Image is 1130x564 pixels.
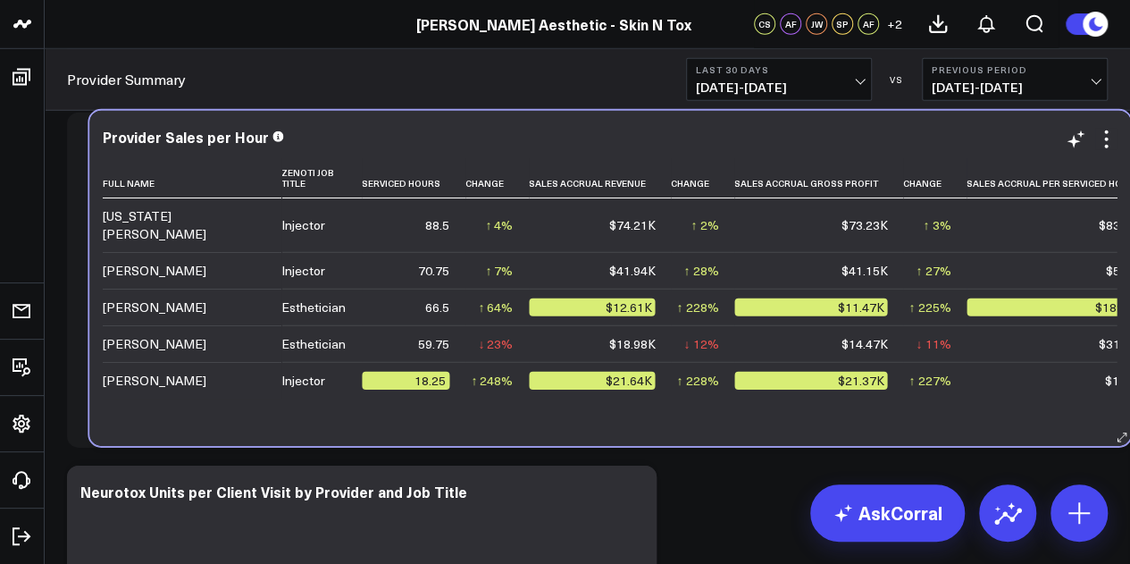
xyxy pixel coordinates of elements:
[103,207,265,243] div: [US_STATE][PERSON_NAME]
[696,64,862,75] b: Last 30 Days
[932,64,1098,75] b: Previous Period
[281,372,325,390] div: Injector
[686,58,872,101] button: Last 30 Days[DATE]-[DATE]
[608,335,655,353] div: $18.98K
[281,299,346,316] div: Esthetician
[608,262,655,280] div: $41.94K
[425,299,449,316] div: 66.5
[922,58,1108,101] button: Previous Period[DATE]-[DATE]
[806,13,827,35] div: JW
[418,335,449,353] div: 59.75
[916,262,950,280] div: ↑ 27%
[485,216,513,234] div: ↑ 4%
[734,158,903,198] th: Sales Accrual Gross Profit
[103,262,206,280] div: [PERSON_NAME]
[780,13,801,35] div: AF
[754,13,775,35] div: CS
[478,335,513,353] div: ↓ 23%
[103,372,206,390] div: [PERSON_NAME]
[832,13,853,35] div: SP
[903,158,967,198] th: Change
[881,74,913,85] div: VS
[676,372,718,390] div: ↑ 228%
[465,158,529,198] th: Change
[841,262,887,280] div: $41.15K
[841,216,887,234] div: $73.23K
[734,372,887,390] div: $21.37K
[529,372,655,390] div: $21.64K
[691,216,718,234] div: ↑ 2%
[529,299,655,316] div: $12.61K
[923,216,950,234] div: ↑ 3%
[362,372,449,390] div: 18.25
[529,158,671,198] th: Sales Accrual Revenue
[683,335,718,353] div: ↓ 12%
[425,216,449,234] div: 88.5
[281,216,325,234] div: Injector
[696,80,862,95] span: [DATE] - [DATE]
[281,262,325,280] div: Injector
[478,299,513,316] div: ↑ 64%
[103,299,206,316] div: [PERSON_NAME]
[281,158,362,198] th: Zenoti Job Title
[734,299,887,316] div: $11.47K
[916,335,950,353] div: ↓ 11%
[416,14,691,34] a: [PERSON_NAME] Aesthetic - Skin N Tox
[103,335,206,353] div: [PERSON_NAME]
[810,484,965,542] a: AskCorral
[103,158,281,198] th: Full Name
[471,372,513,390] div: ↑ 248%
[908,372,950,390] div: ↑ 227%
[485,262,513,280] div: ↑ 7%
[908,299,950,316] div: ↑ 225%
[858,13,879,35] div: AF
[608,216,655,234] div: $74.21K
[683,262,718,280] div: ↑ 28%
[281,335,346,353] div: Esthetician
[887,18,902,30] span: + 2
[418,262,449,280] div: 70.75
[103,127,269,147] div: Provider Sales per Hour
[932,80,1098,95] span: [DATE] - [DATE]
[671,158,734,198] th: Change
[67,70,186,89] a: Provider Summary
[841,335,887,353] div: $14.47K
[883,13,905,35] button: +2
[676,299,718,316] div: ↑ 228%
[80,482,467,501] div: Neurotox Units per Client Visit by Provider and Job Title
[362,158,465,198] th: Serviced Hours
